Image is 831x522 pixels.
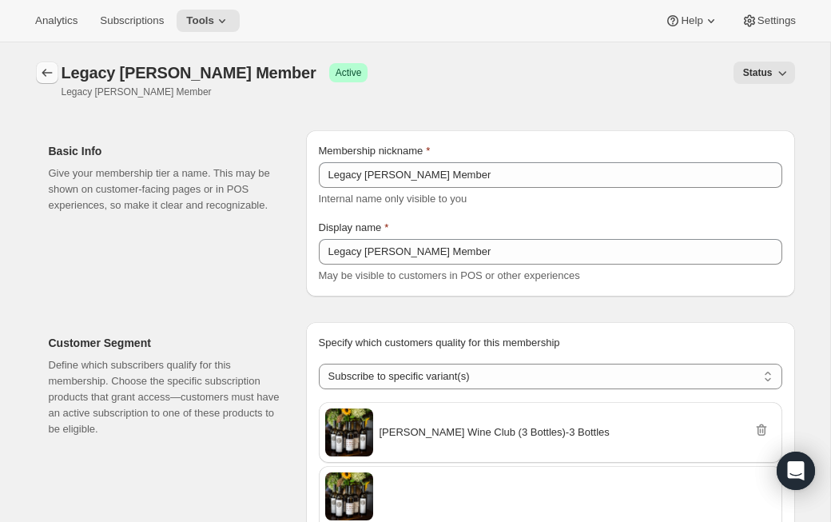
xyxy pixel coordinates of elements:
[90,10,173,32] button: Subscriptions
[325,408,373,456] img: 3 Bottles
[26,10,87,32] button: Analytics
[49,165,280,213] p: Give your membership tier a name. This may be shown on customer-facing pages or in POS experience...
[49,335,280,351] h2: Customer Segment
[100,14,164,27] span: Subscriptions
[319,162,782,188] input: Enter internal name
[62,86,321,98] p: Legacy [PERSON_NAME] Member
[743,66,773,79] span: Status
[319,335,782,351] p: Specify which customers quality for this membership
[750,419,773,441] button: Remove
[777,452,815,490] div: Open Intercom Messenger
[35,14,78,27] span: Analytics
[380,424,610,440] span: [PERSON_NAME] Wine Club (3 Bottles) - 3 Bottles
[732,10,805,32] button: Settings
[681,14,702,27] span: Help
[319,269,580,281] span: May be visible to customers in POS or other experiences
[319,145,423,157] span: Membership nickname
[177,10,240,32] button: Tools
[319,239,782,265] input: Enter display name
[62,63,368,82] div: Legacy [PERSON_NAME] Member
[655,10,728,32] button: Help
[734,62,795,84] button: Status
[757,14,796,27] span: Settings
[319,221,382,233] span: Display name
[325,472,373,520] img: 6 Bottles (St. Emilion)
[186,14,214,27] span: Tools
[49,143,280,159] h2: Basic Info
[336,66,362,79] span: Active
[319,193,467,205] span: Internal name only visible to you
[36,62,58,84] button: Memberships
[49,357,280,437] p: Define which subscribers qualify for this membership. Choose the specific subscription products t...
